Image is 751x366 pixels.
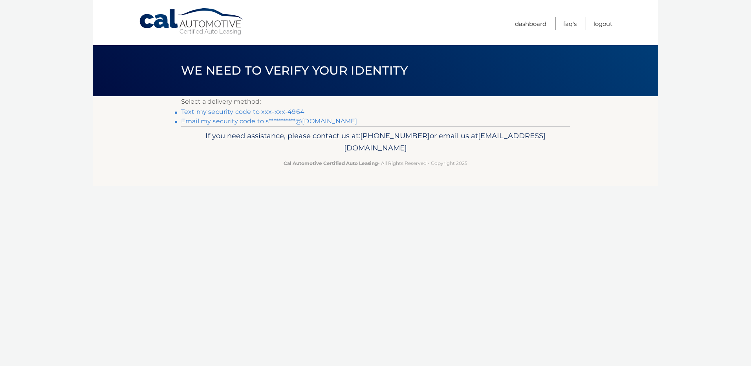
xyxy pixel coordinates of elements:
p: Select a delivery method: [181,96,570,107]
a: Dashboard [515,17,546,30]
a: Text my security code to xxx-xxx-4964 [181,108,304,115]
a: Logout [593,17,612,30]
a: FAQ's [563,17,577,30]
p: - All Rights Reserved - Copyright 2025 [186,159,565,167]
p: If you need assistance, please contact us at: or email us at [186,130,565,155]
span: [PHONE_NUMBER] [360,131,430,140]
span: We need to verify your identity [181,63,408,78]
a: Cal Automotive [139,8,245,36]
strong: Cal Automotive Certified Auto Leasing [284,160,378,166]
